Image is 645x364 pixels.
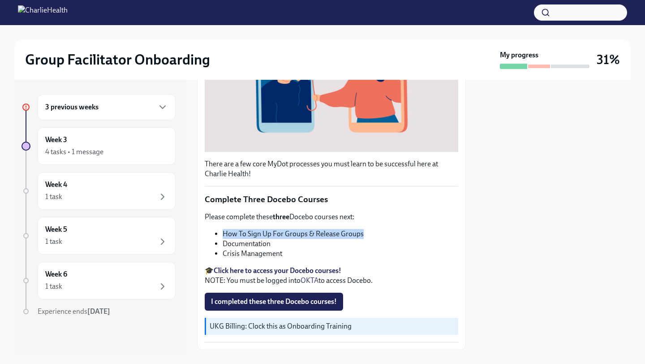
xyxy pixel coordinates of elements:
[87,307,110,316] strong: [DATE]
[223,229,458,239] li: How To Sign Up For Groups & Release Groups
[25,51,210,69] h2: Group Facilitator Onboarding
[205,212,458,222] p: Please complete these Docebo courses next:
[223,239,458,249] li: Documentation
[210,321,455,331] p: UKG Billing: Clock this as Onboarding Training
[45,135,67,145] h6: Week 3
[21,217,176,255] a: Week 51 task
[45,102,99,112] h6: 3 previous weeks
[21,262,176,299] a: Week 61 task
[500,50,538,60] strong: My progress
[597,52,620,68] h3: 31%
[38,307,110,316] span: Experience ends
[18,5,68,20] img: CharlieHealth
[45,192,62,202] div: 1 task
[38,94,176,120] div: 3 previous weeks
[205,194,458,205] p: Complete Three Docebo Courses
[273,212,289,221] strong: three
[45,269,67,279] h6: Week 6
[301,276,318,285] a: OKTA
[223,249,458,259] li: Crisis Management
[45,282,62,291] div: 1 task
[21,127,176,165] a: Week 34 tasks • 1 message
[205,293,343,311] button: I completed these three Docebo courses!
[214,266,341,275] a: Click here to access your Docebo courses!
[45,237,62,247] div: 1 task
[205,266,458,286] p: 🎓 NOTE: You must be logged into to access Docebo.
[45,147,103,157] div: 4 tasks • 1 message
[45,225,67,234] h6: Week 5
[21,172,176,210] a: Week 41 task
[45,180,67,190] h6: Week 4
[211,297,337,306] span: I completed these three Docebo courses!
[205,159,458,179] p: There are a few core MyDot processes you must learn to be successful here at Charlie Health!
